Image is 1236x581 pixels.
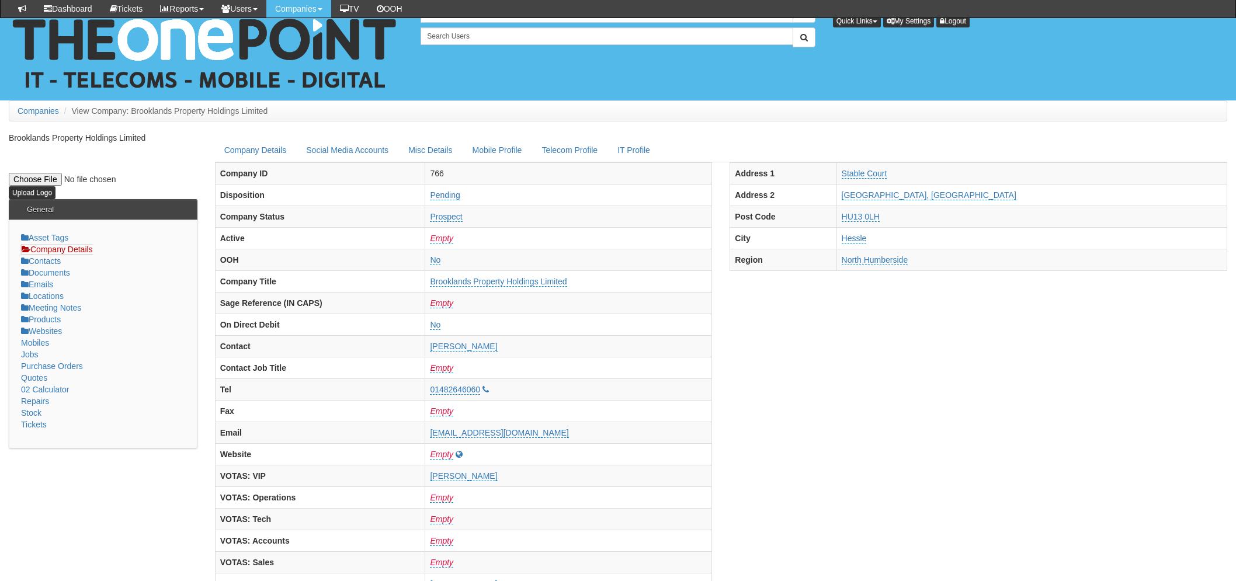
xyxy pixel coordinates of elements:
th: Address 1 [730,163,836,185]
a: North Humberside [842,255,908,265]
a: Repairs [21,396,49,406]
th: City [730,228,836,249]
a: No [430,255,440,265]
th: Company ID [215,163,425,185]
a: 02 Calculator [21,385,70,394]
a: Emails [21,280,53,289]
th: Contact [215,336,425,357]
a: Tickets [21,420,47,429]
th: Disposition [215,185,425,206]
a: Brooklands Property Holdings Limited [430,277,567,287]
a: No [430,320,440,330]
input: Search Users [421,27,793,45]
th: VOTAS: Sales [215,552,425,573]
td: 766 [425,163,712,185]
a: Empty [430,363,453,373]
a: Jobs [21,350,39,359]
a: Stock [21,408,41,418]
a: Empty [430,514,453,524]
a: Telecom Profile [532,138,607,162]
th: Company Title [215,271,425,293]
th: Active [215,228,425,249]
th: Contact Job Title [215,357,425,379]
a: Asset Tags [21,233,68,242]
a: Quotes [21,373,47,382]
th: VOTAS: VIP [215,465,425,487]
th: Email [215,422,425,444]
th: Fax [215,401,425,422]
th: VOTAS: Tech [215,509,425,530]
input: Upload Logo [9,186,55,199]
a: Empty [430,536,453,546]
a: Empty [430,450,453,460]
th: Sage Reference (IN CAPS) [215,293,425,314]
a: Empty [430,234,453,243]
a: Empty [430,406,453,416]
a: [PERSON_NAME] [430,471,497,481]
a: HU13 0LH [842,212,880,222]
a: [PERSON_NAME] [430,342,497,352]
a: Pending [430,190,460,200]
th: Tel [215,379,425,401]
th: Region [730,249,836,271]
a: Empty [430,493,453,503]
a: Empty [430,558,453,568]
a: Prospect [430,212,462,222]
a: Locations [21,291,64,301]
a: Contacts [21,256,61,266]
th: Website [215,444,425,465]
a: Websites [21,326,62,336]
a: Meeting Notes [21,303,81,312]
button: Quick Links [833,15,881,27]
a: Purchase Orders [21,361,83,371]
h3: General [21,200,60,220]
a: Stable Court [842,169,887,179]
a: Mobile Profile [463,138,532,162]
a: [EMAIL_ADDRESS][DOMAIN_NAME] [430,428,568,438]
th: OOH [215,249,425,271]
a: Social Media Accounts [297,138,398,162]
th: VOTAS: Accounts [215,530,425,552]
a: Products [21,315,61,324]
a: Mobiles [21,338,49,347]
a: Documents [21,268,70,277]
a: Company Details [215,138,296,162]
th: Post Code [730,206,836,228]
p: Brooklands Property Holdings Limited [9,132,197,144]
li: View Company: Brooklands Property Holdings Limited [61,105,268,117]
a: [GEOGRAPHIC_DATA], [GEOGRAPHIC_DATA] [842,190,1016,200]
a: 01482646060 [430,385,480,395]
th: VOTAS: Operations [215,487,425,509]
a: Company Details [21,244,93,255]
a: Empty [430,298,453,308]
a: IT Profile [608,138,659,162]
th: Address 2 [730,185,836,206]
a: Misc Details [399,138,461,162]
a: Companies [18,106,59,116]
th: On Direct Debit [215,314,425,336]
th: Company Status [215,206,425,228]
a: Logout [936,15,970,27]
a: Hessle [842,234,867,243]
a: My Settings [883,15,935,27]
